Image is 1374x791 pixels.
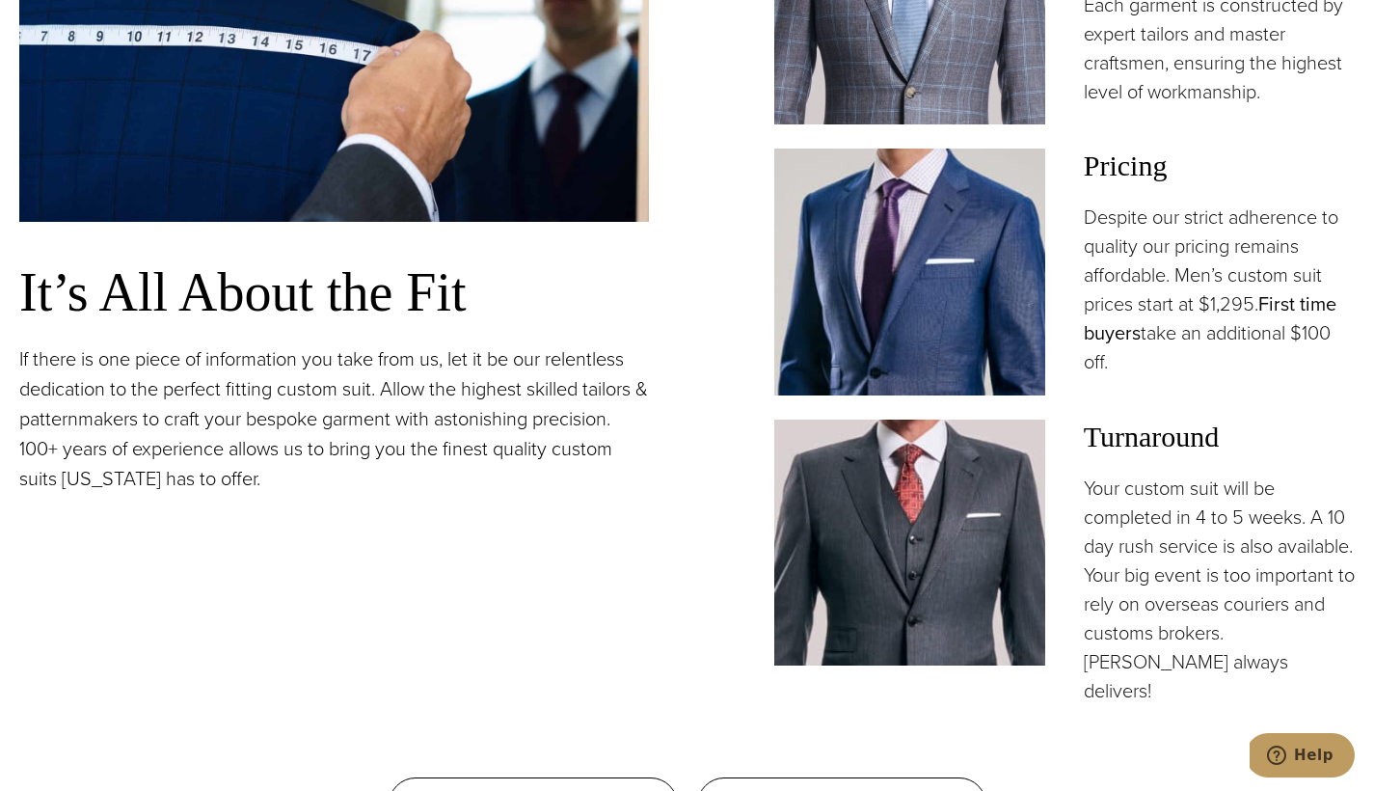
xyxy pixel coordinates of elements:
a: First time buyers [1084,289,1336,347]
p: Your custom suit will be completed in 4 to 5 weeks. A 10 day rush service is also available. Your... [1084,474,1355,705]
iframe: Opens a widget where you can chat to one of our agents [1250,733,1355,781]
p: Despite our strict adherence to quality our pricing remains affordable. Men’s custom suit prices ... [1084,203,1355,376]
img: Client in vested charcoal bespoke suit with white shirt and red patterned tie. [774,420,1045,666]
h3: Turnaround [1084,420,1355,454]
img: Client in blue solid custom made suit with white shirt and navy tie. Fabric by Scabal. [774,149,1045,395]
p: If there is one piece of information you take from us, let it be our relentless dedication to the... [19,344,649,494]
h3: Pricing [1084,149,1355,183]
h3: It’s All About the Fit [19,260,649,325]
